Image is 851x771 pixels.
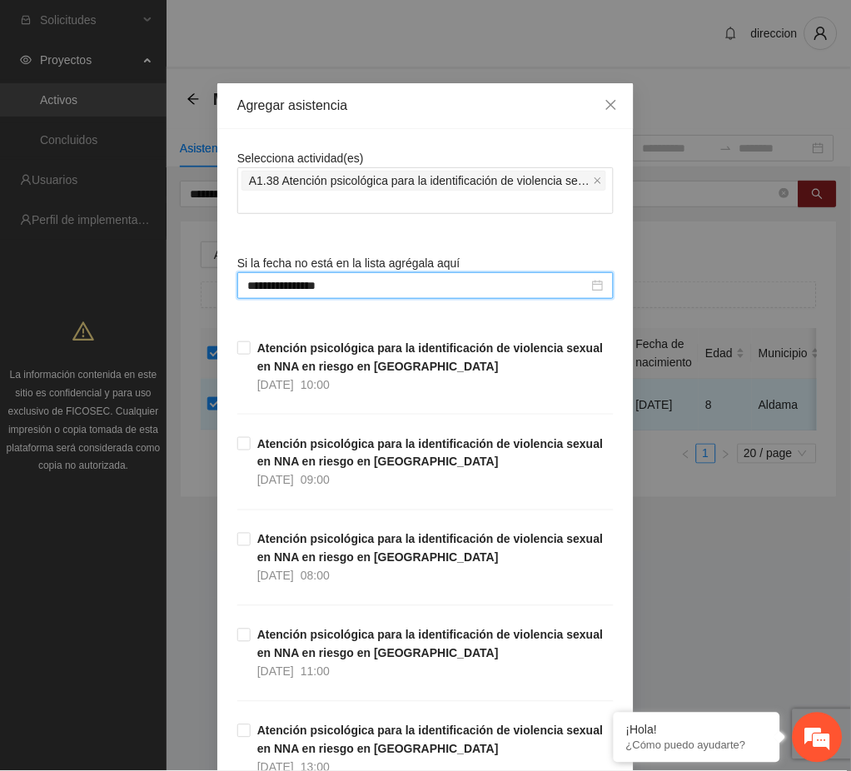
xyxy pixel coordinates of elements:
strong: Atención psicológica para la identificación de violencia sexual en NNA en riesgo en [GEOGRAPHIC_D... [257,533,603,565]
span: close [605,98,618,112]
span: 08:00 [301,570,330,583]
div: ¡Hola! [626,724,768,737]
span: [DATE] [257,378,294,391]
span: [DATE] [257,474,294,487]
span: A1.38 Atención psicológica para la identificación de violencia sexual en NNA en riesgo en Aldama [241,171,606,191]
span: close [594,177,602,185]
span: [DATE] [257,665,294,679]
div: Chatee con nosotros ahora [87,85,280,107]
span: Estamos en línea. [97,222,230,390]
span: A1.38 Atención psicológica para la identificación de violencia sexual en NNA en riesgo en Aldama [249,172,590,190]
span: Selecciona actividad(es) [237,152,364,165]
div: Agregar asistencia [237,97,614,115]
div: Minimizar ventana de chat en vivo [273,8,313,48]
span: 11:00 [301,665,330,679]
strong: Atención psicológica para la identificación de violencia sexual en NNA en riesgo en [GEOGRAPHIC_D... [257,341,603,373]
strong: Atención psicológica para la identificación de violencia sexual en NNA en riesgo en [GEOGRAPHIC_D... [257,629,603,660]
span: 09:00 [301,474,330,487]
span: [DATE] [257,570,294,583]
span: 10:00 [301,378,330,391]
span: Si la fecha no está en la lista agrégala aquí [237,256,460,270]
button: Close [589,83,634,128]
strong: Atención psicológica para la identificación de violencia sexual en NNA en riesgo en [GEOGRAPHIC_D... [257,437,603,469]
textarea: Escriba su mensaje y pulse “Intro” [8,455,317,513]
strong: Atención psicológica para la identificación de violencia sexual en NNA en riesgo en [GEOGRAPHIC_D... [257,724,603,756]
p: ¿Cómo puedo ayudarte? [626,739,768,752]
